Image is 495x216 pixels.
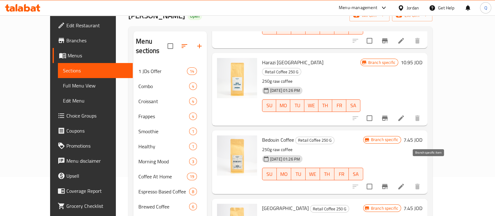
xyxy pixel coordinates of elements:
[53,138,133,153] a: Promotions
[53,168,133,183] a: Upsell
[66,22,128,29] span: Edit Restaurant
[262,58,323,67] span: Harazi [GEOGRAPHIC_DATA]
[217,58,257,98] img: Harazi Yemen
[189,159,197,165] span: 3
[63,82,128,89] span: Full Menu View
[189,189,197,195] span: 8
[133,109,207,124] div: Frappes4
[138,173,187,180] span: Coffee At Home
[66,37,128,44] span: Branches
[397,12,427,19] span: export
[189,113,197,119] span: 4
[334,168,349,180] button: FR
[484,4,487,11] span: Q
[404,204,422,213] h6: 7.45 JOD
[189,97,197,105] div: items
[136,37,168,55] h2: Menu sections
[187,173,197,180] div: items
[53,33,133,48] a: Branches
[295,137,334,144] div: Retail Coffee 250 G
[138,158,189,165] span: Morning Mood
[187,68,197,74] span: 14
[265,24,274,33] span: SU
[189,144,197,150] span: 1
[265,101,274,110] span: SU
[294,170,303,179] span: TU
[262,68,301,76] div: Retail Coffee 250 G
[133,124,207,139] div: Smoothie1
[189,158,197,165] div: items
[138,67,187,75] span: 1 JDs Offer
[58,63,133,78] a: Sections
[188,13,202,19] span: Open
[53,123,133,138] a: Coupons
[404,135,422,144] h6: 7.45 JOD
[138,188,189,195] span: Espresso Based Coffee
[351,24,361,33] span: SA
[349,101,358,110] span: SA
[133,184,207,199] div: Espresso Based Coffee8
[63,97,128,104] span: Edit Menu
[53,183,133,198] a: Coverage Report
[268,156,302,162] span: [DATE] 01:26 PM
[138,113,189,120] span: Frappes
[410,33,425,48] button: delete
[337,170,346,179] span: FR
[349,168,363,180] button: SA
[53,48,133,63] a: Menus
[66,187,128,195] span: Coverage Report
[351,170,361,179] span: SA
[133,199,207,214] div: Brewed Coffee6
[133,154,207,169] div: Morning Mood3
[133,94,207,109] div: Croissant4
[138,97,189,105] div: Croissant
[189,203,197,210] div: items
[279,24,289,33] span: MO
[188,13,202,20] div: Open
[363,180,376,193] span: Select to update
[304,99,318,112] button: WE
[310,205,349,213] span: Retail Coffee 250 G
[262,135,294,145] span: Bedouin Coffee
[369,137,401,143] span: Branch specific
[262,146,363,154] p: 250g raw coffee
[189,98,197,104] span: 4
[58,78,133,93] a: Full Menu View
[138,143,189,150] span: Healthy
[189,83,197,89] span: 4
[332,99,346,112] button: FR
[407,4,419,11] div: Jordan
[189,113,197,120] div: items
[268,87,302,93] span: [DATE] 01:26 PM
[189,129,197,134] span: 1
[290,99,304,112] button: TU
[308,170,317,179] span: WE
[410,111,425,126] button: delete
[363,112,376,125] span: Select to update
[401,58,422,67] h6: 10.95 JOD
[262,168,277,180] button: SU
[410,179,425,194] button: delete
[133,139,207,154] div: Healthy1
[189,143,197,150] div: items
[53,18,133,33] a: Edit Restaurant
[189,204,197,210] span: 6
[293,101,302,110] span: TU
[68,52,128,59] span: Menus
[321,101,330,110] span: TH
[294,24,303,33] span: TU
[53,198,133,213] a: Grocery Checklist
[138,128,189,135] span: Smoothie
[217,135,257,176] img: Bedouin Coffee
[307,101,316,110] span: WE
[322,24,332,33] span: TH
[306,168,320,180] button: WE
[58,93,133,108] a: Edit Menu
[279,170,289,179] span: MO
[279,101,288,110] span: MO
[369,205,401,211] span: Branch specific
